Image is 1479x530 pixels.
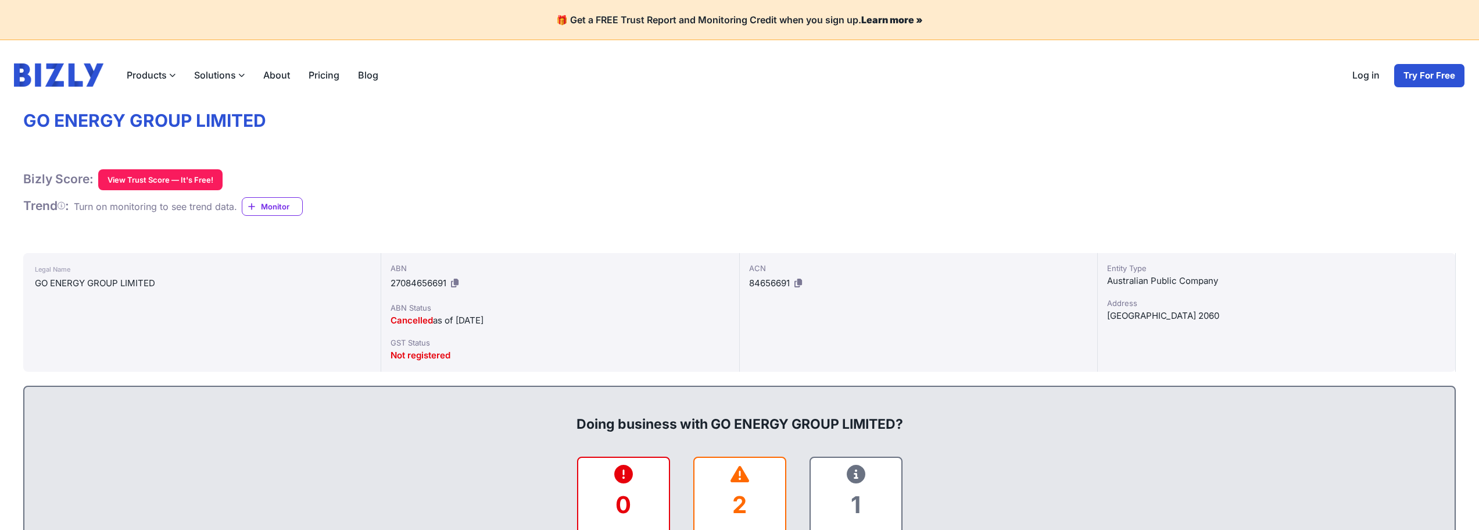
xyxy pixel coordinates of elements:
[74,200,237,214] div: Turn on monitoring to see trend data.
[704,481,776,528] div: 2
[23,172,94,187] h1: Bizly Score:
[35,276,369,290] div: GO ENERGY GROUP LIMITED
[1107,297,1446,309] div: Address
[349,63,388,87] a: Blog
[1107,262,1446,274] div: Entity Type
[1107,274,1446,288] div: Australian Public Company
[820,481,892,528] div: 1
[749,278,790,289] span: 84656691
[1343,63,1389,88] a: Log in
[23,110,1456,132] h1: GO ENERGY GROUP LIMITED
[299,63,349,87] a: Pricing
[391,337,729,348] div: GST Status
[185,63,254,87] label: Solutions
[391,262,729,274] div: ABN
[261,201,302,212] span: Monitor
[391,315,433,326] span: Cancelled
[1107,309,1446,323] div: [GEOGRAPHIC_DATA] 2060
[98,169,223,190] button: View Trust Score — It's Free!
[1394,63,1465,88] a: Try For Free
[14,14,1465,26] h4: 🎁 Get a FREE Trust Report and Monitoring Credit when you sign up.
[254,63,299,87] a: About
[23,198,69,214] h1: Trend :
[588,481,660,528] div: 0
[117,63,185,87] label: Products
[36,396,1443,433] div: Doing business with GO ENERGY GROUP LIMITED?
[861,14,923,26] a: Learn more »
[391,278,446,289] span: 27084656691
[749,262,1088,274] div: ACN
[391,302,729,314] div: ABN Status
[14,63,103,87] img: bizly_logo.svg
[391,314,729,328] div: as of [DATE]
[35,262,369,276] div: Legal Name
[242,197,303,216] a: Monitor
[391,350,450,361] span: Not registered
